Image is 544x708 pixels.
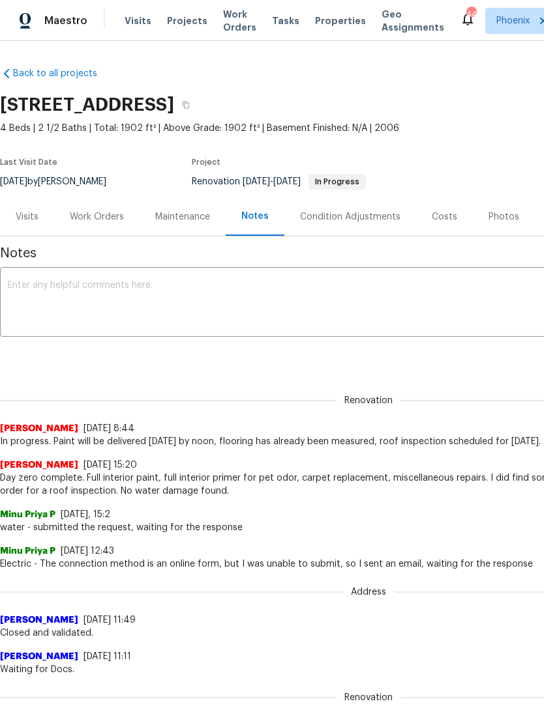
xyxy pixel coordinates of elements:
span: [DATE] 11:11 [83,652,131,661]
span: [DATE] [273,177,301,186]
div: Maintenance [155,210,210,223]
span: Phoenix [496,14,530,27]
span: Renovation [337,691,400,704]
span: Projects [167,14,207,27]
div: Costs [432,210,457,223]
button: Copy Address [174,93,198,117]
span: - [243,177,301,186]
div: Visits [16,210,38,223]
span: [DATE] [243,177,270,186]
span: Geo Assignments [382,8,444,34]
span: Visits [125,14,151,27]
div: 44 [466,8,476,21]
span: Renovation [192,177,366,186]
div: Photos [489,210,519,223]
span: [DATE] 8:44 [83,424,134,433]
span: Project [192,158,220,166]
span: [DATE] 12:43 [61,546,114,556]
div: Notes [241,210,269,223]
span: In Progress [310,178,365,186]
span: Address [343,586,394,599]
span: Properties [315,14,366,27]
div: Work Orders [70,210,124,223]
span: [DATE] 15:20 [83,460,137,470]
span: Renovation [337,394,400,407]
span: [DATE] 11:49 [83,616,136,625]
div: Condition Adjustments [300,210,400,223]
span: [DATE], 15:2 [61,510,110,519]
span: Work Orders [223,8,256,34]
span: Maestro [44,14,87,27]
span: Tasks [272,16,299,25]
